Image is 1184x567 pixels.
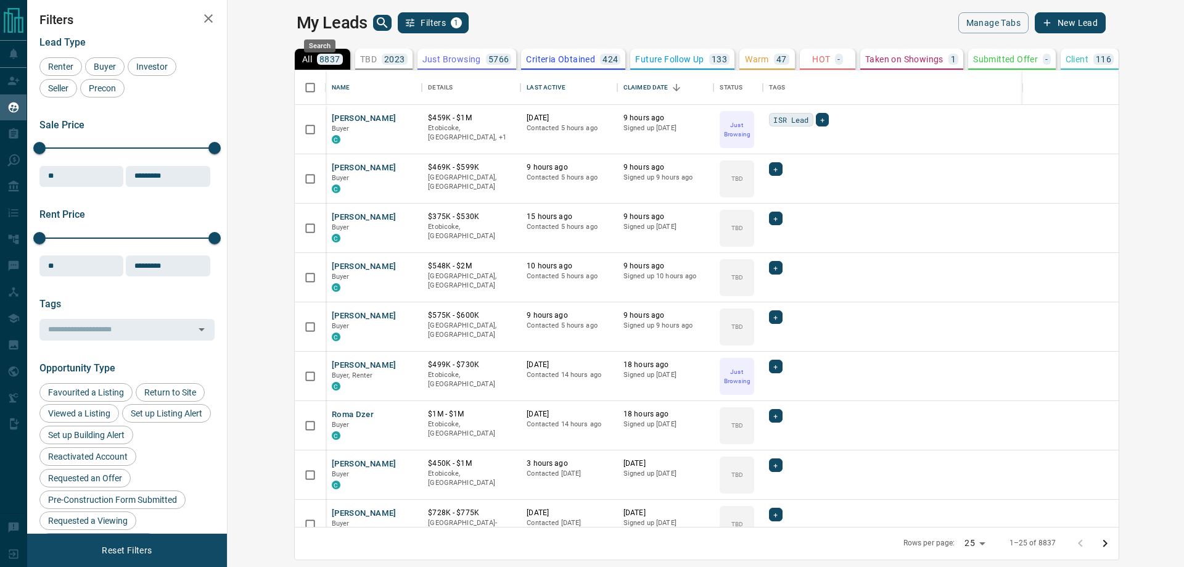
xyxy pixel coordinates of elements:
span: Requested a Viewing [44,516,132,526]
button: [PERSON_NAME] [332,113,397,125]
span: Buyer [332,223,350,231]
p: - [837,55,840,64]
button: Open [193,321,210,338]
p: Signed up [DATE] [623,420,708,429]
button: [PERSON_NAME] [332,458,397,470]
p: Brampton [428,123,514,143]
p: Future Follow Up [635,55,704,64]
span: Precon [84,83,120,93]
p: TBD [731,223,743,233]
p: TBD [731,421,743,430]
p: 8837 [319,55,340,64]
span: Buyer [332,174,350,182]
p: Etobicoke, [GEOGRAPHIC_DATA] [428,469,514,488]
div: condos.ca [332,234,340,242]
span: + [773,360,778,373]
span: Tags [39,298,61,310]
div: Buyer [85,57,125,76]
p: $548K - $2M [428,261,514,271]
button: [PERSON_NAME] [332,310,397,322]
button: Sort [668,79,685,96]
p: 47 [776,55,787,64]
span: Favourited a Listing [44,387,128,397]
div: Tags [769,70,785,105]
div: Claimed Date [617,70,714,105]
div: Renter [39,57,82,76]
span: Buyer [332,273,350,281]
span: + [820,114,824,126]
p: 9 hours ago [527,162,611,173]
div: Viewed a Listing [39,404,119,423]
p: 9 hours ago [623,212,708,222]
p: 15 hours ago [527,212,611,222]
p: Signed up [DATE] [623,518,708,528]
span: Seller [44,83,73,93]
p: $728K - $775K [428,508,514,518]
span: Buyer [332,125,350,133]
p: Just Browsing [422,55,481,64]
div: condos.ca [332,184,340,193]
span: Buyer [332,421,350,429]
p: [GEOGRAPHIC_DATA], [GEOGRAPHIC_DATA] [428,173,514,192]
div: condos.ca [332,283,340,292]
p: $575K - $600K [428,310,514,321]
p: 5766 [488,55,509,64]
span: Buyer [332,322,350,330]
div: Last Active [527,70,565,105]
p: Contacted 5 hours ago [527,321,611,331]
button: search button [373,15,392,31]
p: 18 hours ago [623,409,708,420]
div: condos.ca [332,382,340,391]
p: $450K - $1M [428,458,514,469]
p: Rows per page: [903,538,955,548]
div: Requested a Viewing [39,511,136,530]
p: Contacted 5 hours ago [527,222,611,232]
span: ISR Lead [773,114,808,126]
p: 9 hours ago [623,162,708,173]
p: 18 hours ago [623,360,708,370]
p: Contacted 5 hours ago [527,123,611,133]
p: 116 [1096,55,1111,64]
span: Viewed a Listing [44,408,115,418]
button: Go to next page [1093,531,1117,556]
span: Return to Site [140,387,200,397]
p: Contacted [DATE] [527,469,611,479]
p: 9 hours ago [623,261,708,271]
p: TBD [731,322,743,331]
p: Warm [745,55,769,64]
p: TBD [360,55,377,64]
p: 3 hours ago [527,458,611,469]
div: + [769,409,782,423]
p: Signed up [DATE] [623,222,708,232]
p: TBD [731,519,743,529]
p: Just Browsing [721,120,753,139]
div: Set up Building Alert [39,426,133,444]
div: Status [720,70,742,105]
span: Buyer, Renter [332,371,373,379]
p: Taken on Showings [865,55,943,64]
p: [DATE] [527,508,611,518]
p: Signed up 9 hours ago [623,173,708,183]
p: Contacted 5 hours ago [527,271,611,281]
p: Etobicoke, [GEOGRAPHIC_DATA] [428,420,514,439]
p: TBD [731,273,743,282]
p: [DATE] [527,113,611,123]
div: + [769,458,782,472]
span: + [773,212,778,225]
span: Requested an Offer [44,473,126,483]
div: Investor [128,57,176,76]
p: Signed up [DATE] [623,469,708,479]
p: All [302,55,312,64]
div: condos.ca [332,481,340,489]
p: Etobicoke, [GEOGRAPHIC_DATA] [428,222,514,241]
p: [DATE] [527,360,611,370]
span: Buyer [332,519,350,528]
div: Set up Listing Alert [122,404,211,423]
p: 133 [712,55,727,64]
span: + [773,311,778,323]
span: + [773,459,778,471]
div: Details [428,70,453,105]
button: [PERSON_NAME] [332,360,397,371]
button: New Lead [1035,12,1106,33]
div: + [769,360,782,373]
